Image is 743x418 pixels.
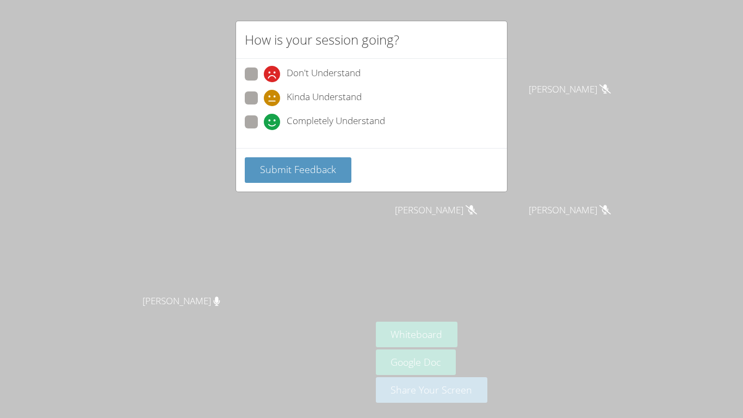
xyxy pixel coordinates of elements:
span: Completely Understand [287,114,385,130]
span: Kinda Understand [287,90,362,106]
span: Submit Feedback [260,163,336,176]
button: Submit Feedback [245,157,351,183]
span: Don't Understand [287,66,361,82]
h2: How is your session going? [245,30,399,50]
